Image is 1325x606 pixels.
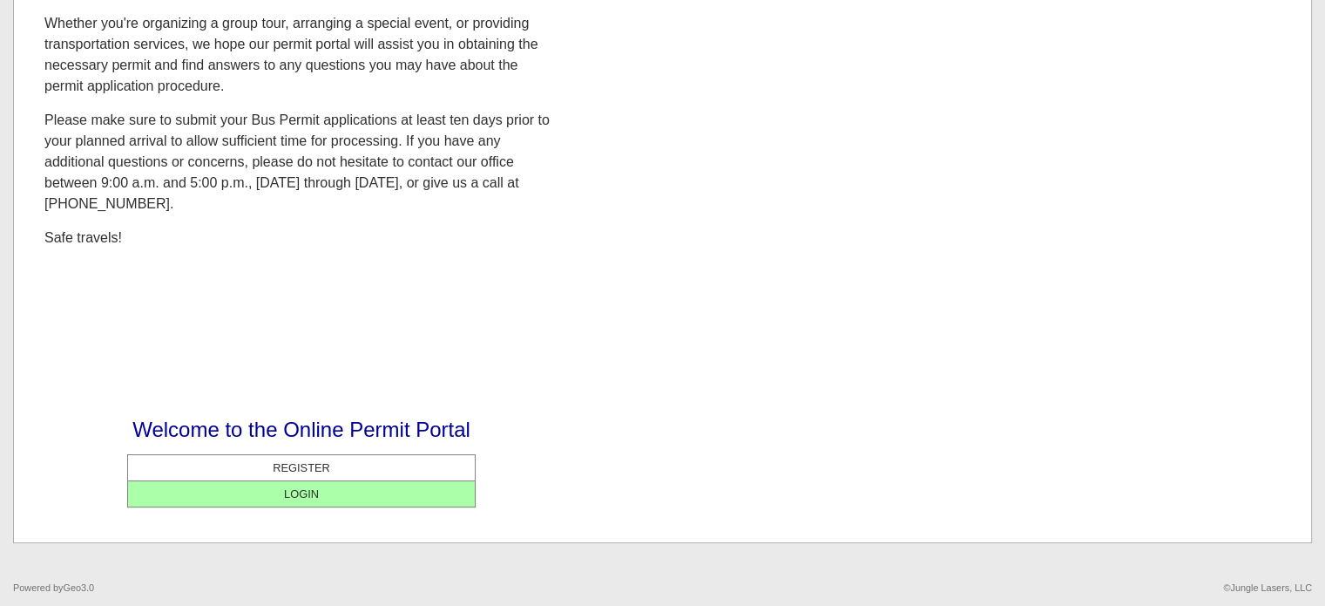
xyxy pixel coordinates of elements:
a: Geo3.0 [63,582,94,593]
p: © [1223,582,1312,594]
a: Jungle Lasers, LLC [1230,582,1312,593]
span: Whether you're organizing a group tour, arranging a special event, or providing transportation se... [44,16,538,93]
span: Welcome to the Online Permit Portal [132,418,470,441]
center: LOGIN [132,486,470,502]
p: Powered by [13,582,94,594]
span: Safe travels! [44,230,122,245]
span: Please make sure to submit your Bus Permit applications at least ten days prior to your planned a... [44,112,550,211]
center: REGISTER [132,460,470,476]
